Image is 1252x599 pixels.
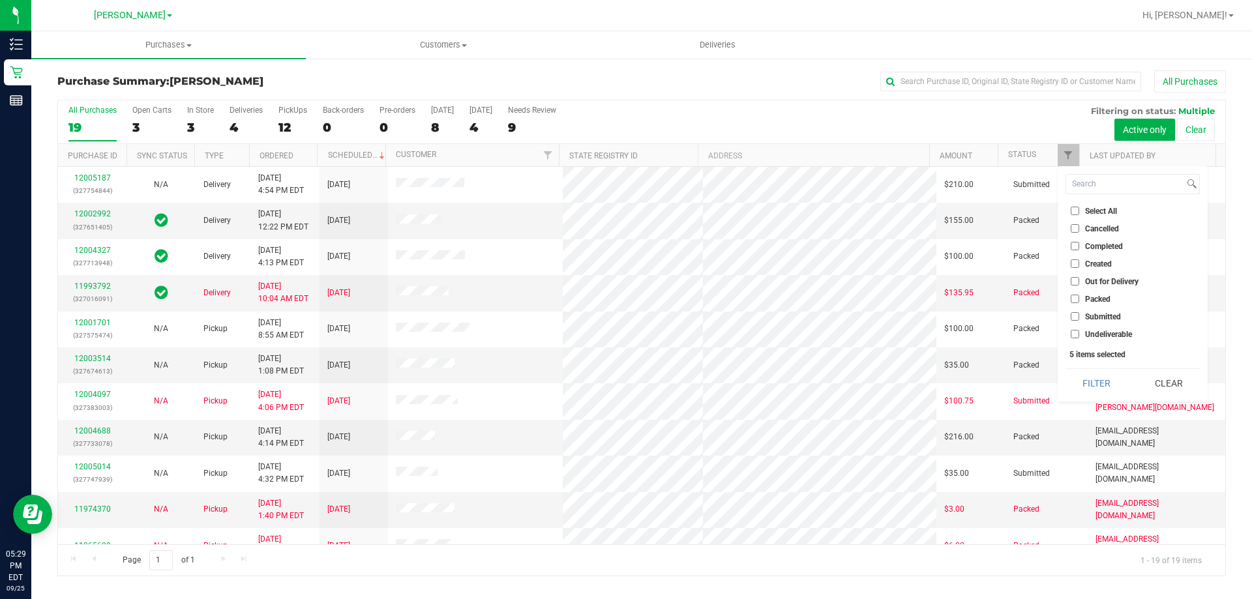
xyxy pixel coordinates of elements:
[1013,179,1050,191] span: Submitted
[1013,287,1039,299] span: Packed
[944,323,974,335] span: $100.00
[1095,497,1217,522] span: [EMAIL_ADDRESS][DOMAIN_NAME]
[258,353,304,377] span: [DATE] 1:08 PM EDT
[66,221,119,233] p: (327651405)
[203,214,231,227] span: Delivery
[154,179,168,191] button: N/A
[68,151,117,160] a: Purchase ID
[66,184,119,197] p: (327754844)
[258,172,304,197] span: [DATE] 4:54 PM EDT
[260,151,293,160] a: Ordered
[306,31,580,59] a: Customers
[1071,295,1079,303] input: Packed
[1008,150,1036,159] a: Status
[154,323,168,335] button: N/A
[258,388,304,413] span: [DATE] 4:06 PM EDT
[170,75,263,87] span: [PERSON_NAME]
[323,120,364,135] div: 0
[1066,369,1128,398] button: Filter
[1085,260,1112,268] span: Created
[327,323,350,335] span: [DATE]
[66,257,119,269] p: (327713948)
[68,106,117,115] div: All Purchases
[327,214,350,227] span: [DATE]
[154,396,168,405] span: Not Applicable
[203,540,228,552] span: Pickup
[137,151,187,160] a: Sync Status
[74,462,111,471] a: 12005014
[68,120,117,135] div: 19
[380,120,415,135] div: 0
[1142,10,1227,20] span: Hi, [PERSON_NAME]!
[508,120,556,135] div: 9
[1013,323,1039,335] span: Packed
[230,120,263,135] div: 4
[323,106,364,115] div: Back-orders
[74,354,111,363] a: 12003514
[1013,467,1050,480] span: Submitted
[258,208,308,233] span: [DATE] 12:22 PM EDT
[154,360,168,370] span: Not Applicable
[74,390,111,399] a: 12004097
[327,287,350,299] span: [DATE]
[203,431,228,443] span: Pickup
[154,395,168,407] button: N/A
[66,473,119,486] p: (327747939)
[580,31,855,59] a: Deliveries
[31,31,306,59] a: Purchases
[327,250,350,263] span: [DATE]
[278,120,307,135] div: 12
[469,106,492,115] div: [DATE]
[327,179,350,191] span: [DATE]
[1085,207,1117,215] span: Select All
[1013,503,1039,516] span: Packed
[1071,330,1079,338] input: Undeliverable
[112,550,205,570] span: Page of 1
[1085,225,1119,233] span: Cancelled
[1114,119,1175,141] button: Active only
[258,317,304,342] span: [DATE] 8:55 AM EDT
[1085,242,1123,250] span: Completed
[10,66,23,79] inline-svg: Retail
[569,151,638,160] a: State Registry ID
[537,144,559,166] a: Filter
[306,39,580,51] span: Customers
[154,541,168,550] span: Not Applicable
[1154,70,1226,93] button: All Purchases
[74,209,111,218] a: 12002992
[155,247,168,265] span: In Sync
[396,150,436,159] a: Customer
[31,39,306,51] span: Purchases
[1071,277,1079,285] input: Out for Delivery
[1085,278,1139,285] span: Out for Delivery
[132,120,171,135] div: 3
[1069,350,1196,359] div: 5 items selected
[1137,369,1200,398] button: Clear
[1013,250,1039,263] span: Packed
[74,504,111,514] a: 11974370
[10,94,23,107] inline-svg: Reports
[1085,313,1121,321] span: Submitted
[74,426,111,435] a: 12004688
[940,151,972,160] a: Amount
[149,550,173,570] input: 1
[1095,461,1217,486] span: [EMAIL_ADDRESS][DOMAIN_NAME]
[258,280,308,305] span: [DATE] 10:04 AM EDT
[1178,106,1215,116] span: Multiple
[1095,425,1217,450] span: [EMAIL_ADDRESS][DOMAIN_NAME]
[1013,540,1039,552] span: Packed
[944,395,974,407] span: $100.75
[880,72,1141,91] input: Search Purchase ID, Original ID, State Registry ID or Customer Name...
[203,179,231,191] span: Delivery
[66,365,119,377] p: (327674613)
[508,106,556,115] div: Needs Review
[698,144,929,167] th: Address
[203,323,228,335] span: Pickup
[431,106,454,115] div: [DATE]
[258,425,304,450] span: [DATE] 4:14 PM EDT
[203,503,228,516] span: Pickup
[203,467,228,480] span: Pickup
[203,287,231,299] span: Delivery
[1071,242,1079,250] input: Completed
[187,120,214,135] div: 3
